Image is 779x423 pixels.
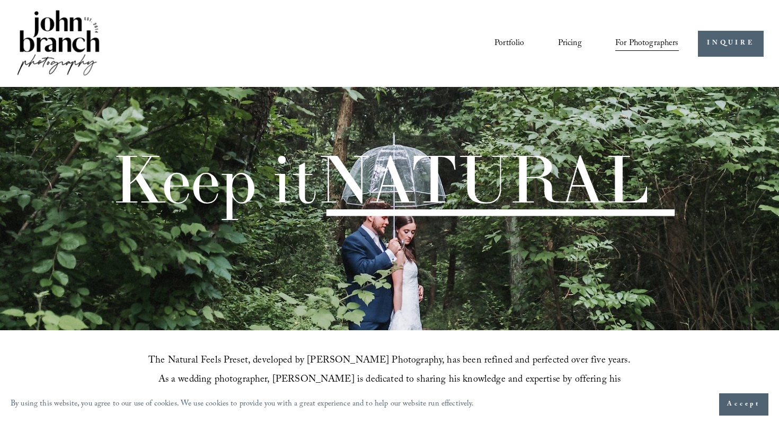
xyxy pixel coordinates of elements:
[615,34,679,52] a: folder dropdown
[727,399,760,410] span: Accept
[11,397,474,412] p: By using this website, you agree to our use of cookies. We use cookies to provide you with a grea...
[112,146,649,213] h1: Keep it
[148,353,633,408] span: The Natural Feels Preset, developed by [PERSON_NAME] Photography, has been refined and perfected ...
[494,34,524,52] a: Portfolio
[15,8,101,80] img: John Branch IV Photography
[615,36,679,52] span: For Photographers
[719,393,768,416] button: Accept
[698,31,763,57] a: INQUIRE
[317,137,649,221] span: NATURAL
[558,34,582,52] a: Pricing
